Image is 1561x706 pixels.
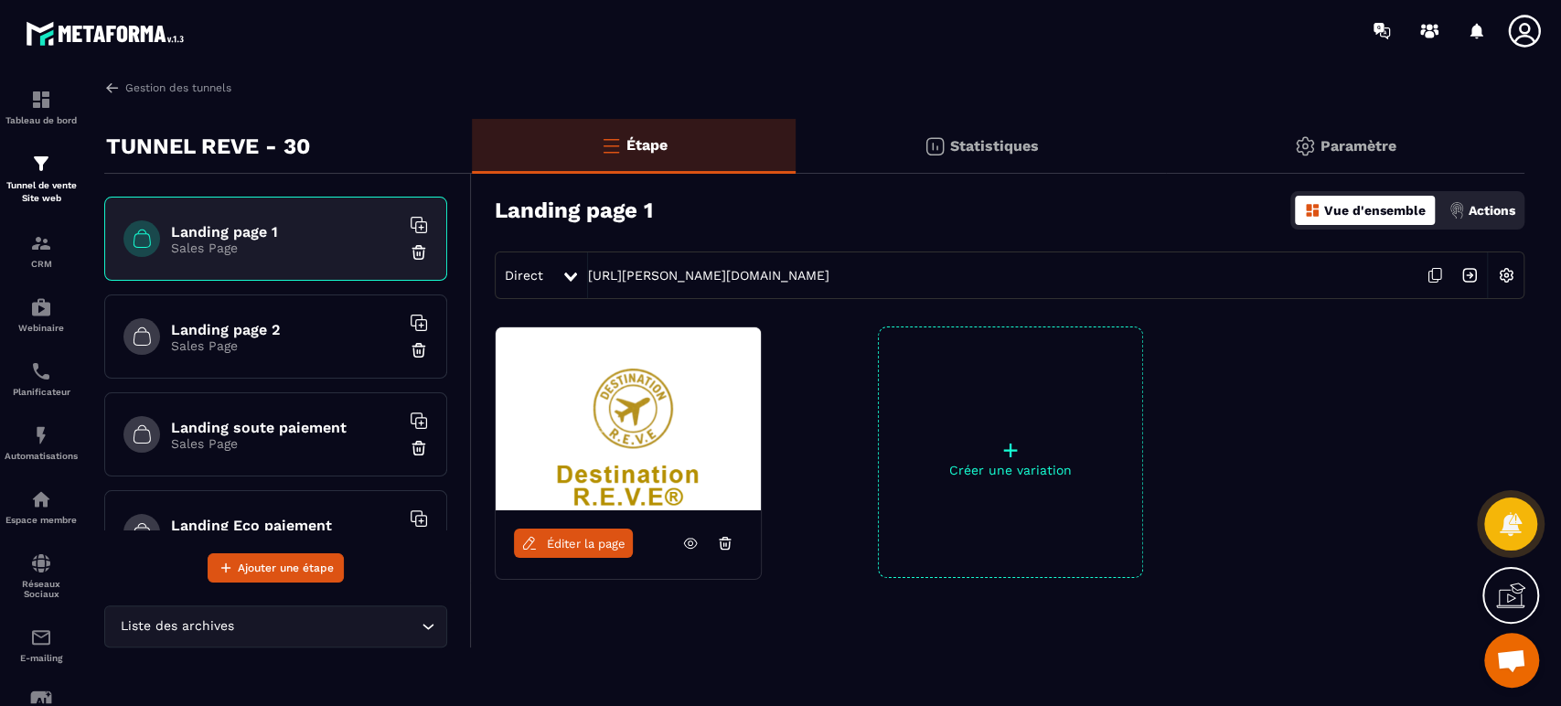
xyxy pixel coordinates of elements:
h6: Landing page 2 [171,321,400,338]
img: stats.20deebd0.svg [924,135,946,157]
img: trash [410,243,428,262]
p: Automatisations [5,451,78,461]
img: email [30,626,52,648]
h3: Landing page 1 [495,198,653,223]
img: formation [30,89,52,111]
a: schedulerschedulerPlanificateur [5,347,78,411]
p: Tunnel de vente Site web [5,179,78,205]
img: formation [30,153,52,175]
p: E-mailing [5,653,78,663]
p: Tableau de bord [5,115,78,125]
img: automations [30,488,52,510]
a: emailemailE-mailing [5,613,78,677]
img: arrow [104,80,121,96]
img: trash [410,341,428,359]
p: Sales Page [171,436,400,451]
h6: Landing soute paiement [171,419,400,436]
span: Direct [505,268,543,283]
img: setting-gr.5f69749f.svg [1294,135,1316,157]
a: Éditer la page [514,529,633,558]
span: Liste des archives [116,616,238,636]
p: Planificateur [5,387,78,397]
img: actions.d6e523a2.png [1449,202,1465,219]
a: formationformationTunnel de vente Site web [5,139,78,219]
p: Étape [626,136,668,154]
img: arrow-next.bcc2205e.svg [1452,258,1487,293]
span: Éditer la page [547,537,625,551]
a: formationformationCRM [5,219,78,283]
img: setting-w.858f3a88.svg [1489,258,1524,293]
a: automationsautomationsEspace membre [5,475,78,539]
img: image [496,327,761,510]
p: Espace membre [5,515,78,525]
img: bars-o.4a397970.svg [600,134,622,156]
img: scheduler [30,360,52,382]
h6: Landing page 1 [171,223,400,241]
div: Search for option [104,605,447,647]
h6: Landing Eco paiement [171,517,400,534]
p: Sales Page [171,338,400,353]
p: + [879,437,1142,463]
div: Ouvrir le chat [1484,633,1539,688]
img: dashboard-orange.40269519.svg [1304,202,1320,219]
a: social-networksocial-networkRéseaux Sociaux [5,539,78,613]
p: TUNNEL REVE - 30 [106,128,310,165]
a: formationformationTableau de bord [5,75,78,139]
p: Sales Page [171,241,400,255]
p: Statistiques [950,137,1039,155]
img: formation [30,232,52,254]
img: automations [30,296,52,318]
span: Ajouter une étape [238,559,334,577]
a: [URL][PERSON_NAME][DOMAIN_NAME] [588,268,829,283]
p: Vue d'ensemble [1324,203,1426,218]
button: Ajouter une étape [208,553,344,583]
img: logo [26,16,190,50]
p: Créer une variation [879,463,1142,477]
img: trash [410,439,428,457]
a: automationsautomationsAutomatisations [5,411,78,475]
p: CRM [5,259,78,269]
p: Actions [1469,203,1515,218]
img: automations [30,424,52,446]
input: Search for option [238,616,417,636]
p: Webinaire [5,323,78,333]
a: Gestion des tunnels [104,80,231,96]
a: automationsautomationsWebinaire [5,283,78,347]
p: Paramètre [1320,137,1396,155]
p: Réseaux Sociaux [5,579,78,599]
img: social-network [30,552,52,574]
